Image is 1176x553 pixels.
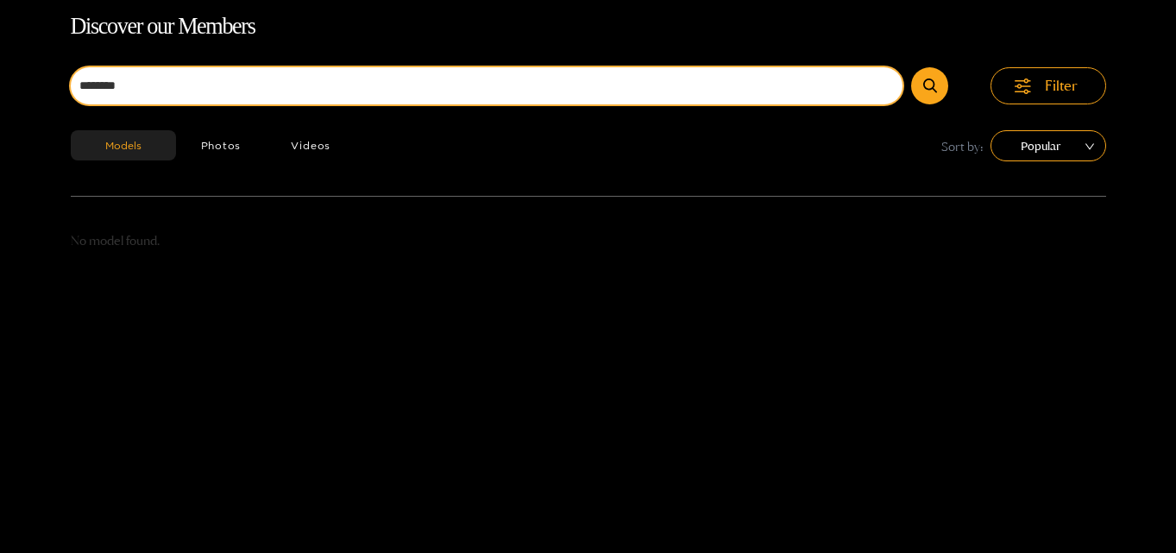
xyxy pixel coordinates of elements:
[941,136,984,156] span: Sort by:
[1045,76,1078,96] span: Filter
[911,67,948,104] button: Submit Search
[71,9,1106,45] h1: Discover our Members
[71,130,176,160] button: Models
[990,130,1106,161] div: sort
[990,67,1106,104] button: Filter
[176,130,267,160] button: Photos
[1003,133,1093,159] span: Popular
[71,231,1106,251] p: No model found.
[266,130,355,160] button: Videos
